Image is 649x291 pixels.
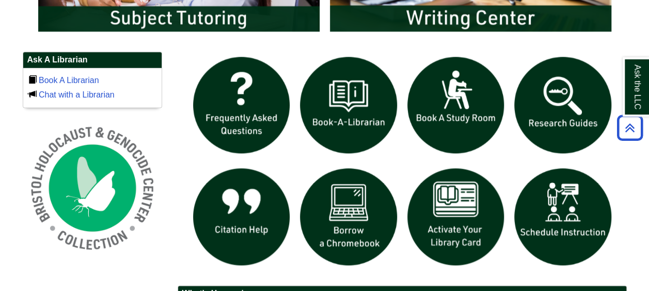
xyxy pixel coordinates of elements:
img: Research Guides icon links to research guides web page [509,52,616,159]
img: Borrow a chromebook icon links to the borrow a chromebook web page [295,163,402,270]
div: slideshow [188,52,616,275]
img: citation help icon links to citation help guide page [188,163,295,270]
a: Back to Top [613,121,646,135]
h2: Ask A Librarian [23,52,162,68]
a: Chat with a Librarian [39,90,115,99]
img: book a study room icon links to book a study room web page [402,52,510,159]
img: Holocaust and Genocide Collection [23,118,162,257]
img: activate Library Card icon links to form to activate student ID into library card [402,163,510,270]
img: frequently asked questions [188,52,295,159]
img: Book a Librarian icon links to book a librarian web page [295,52,402,159]
a: Book A Librarian [39,76,99,85]
img: For faculty. Schedule Library Instruction icon links to form. [509,163,616,270]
